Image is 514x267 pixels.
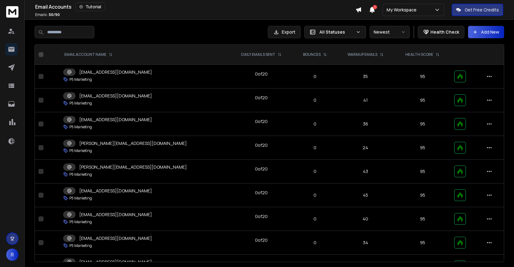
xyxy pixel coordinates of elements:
span: 50 / 90 [49,12,60,17]
button: R [6,249,19,261]
p: HEALTH SCORE [405,52,433,57]
td: 43 [336,160,395,183]
p: P5 Marketing [69,172,92,177]
p: [EMAIL_ADDRESS][DOMAIN_NAME] [79,259,152,265]
div: 0 of 20 [255,190,268,196]
p: 0 [297,145,333,151]
button: Export [268,26,301,38]
p: WARMUP EMAILS [347,52,377,57]
p: [EMAIL_ADDRESS][DOMAIN_NAME] [79,235,152,241]
p: 0 [297,216,333,222]
td: 95 [395,88,450,112]
div: 0 of 20 [255,142,268,148]
div: 0 of 20 [255,166,268,172]
p: 0 [297,121,333,127]
p: P5 Marketing [69,220,92,224]
td: 95 [395,65,450,88]
td: 95 [395,183,450,207]
button: Tutorial [75,2,105,11]
td: 34 [336,231,395,255]
div: Email Accounts [35,2,356,11]
p: BOUNCES [303,52,321,57]
p: DAILY EMAILS SENT [241,52,275,57]
p: P5 Marketing [69,125,92,129]
p: Emails : [35,12,60,17]
td: 41 [336,88,395,112]
p: [EMAIL_ADDRESS][DOMAIN_NAME] [79,188,152,194]
p: [EMAIL_ADDRESS][DOMAIN_NAME] [79,212,152,218]
p: 0 [297,192,333,198]
p: Health Check [430,29,459,35]
p: 0 [297,97,333,103]
div: 0 of 20 [255,118,268,125]
td: 45 [336,183,395,207]
td: 95 [395,207,450,231]
p: P5 Marketing [69,243,92,248]
p: Get Free Credits [465,7,499,13]
p: [EMAIL_ADDRESS][DOMAIN_NAME] [79,117,152,123]
p: My Workspace [387,7,419,13]
p: [PERSON_NAME][EMAIL_ADDRESS][DOMAIN_NAME] [79,164,187,170]
div: 0 of 20 [255,237,268,243]
p: P5 Marketing [69,77,92,82]
div: EMAIL ACCOUNT NAME [64,52,113,57]
p: All Statuses [319,29,353,35]
span: 1 [373,5,377,9]
div: 0 of 20 [255,261,268,267]
td: 95 [395,136,450,160]
button: Health Check [418,26,464,38]
p: P5 Marketing [69,196,92,201]
p: P5 Marketing [69,148,92,153]
p: [EMAIL_ADDRESS][DOMAIN_NAME] [79,93,152,99]
td: 95 [395,231,450,255]
td: 24 [336,136,395,160]
p: [EMAIL_ADDRESS][DOMAIN_NAME] [79,69,152,75]
div: 0 of 20 [255,71,268,77]
td: 95 [395,112,450,136]
button: Get Free Credits [452,4,503,16]
button: Newest [370,26,410,38]
p: 0 [297,73,333,80]
td: 95 [395,160,450,183]
td: 40 [336,207,395,231]
p: [PERSON_NAME][EMAIL_ADDRESS][DOMAIN_NAME] [79,140,187,146]
p: 0 [297,168,333,175]
td: 36 [336,112,395,136]
div: 0 of 20 [255,95,268,101]
p: 0 [297,240,333,246]
td: 35 [336,65,395,88]
p: P5 Marketing [69,101,92,106]
button: Add New [468,26,504,38]
div: 0 of 20 [255,213,268,220]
